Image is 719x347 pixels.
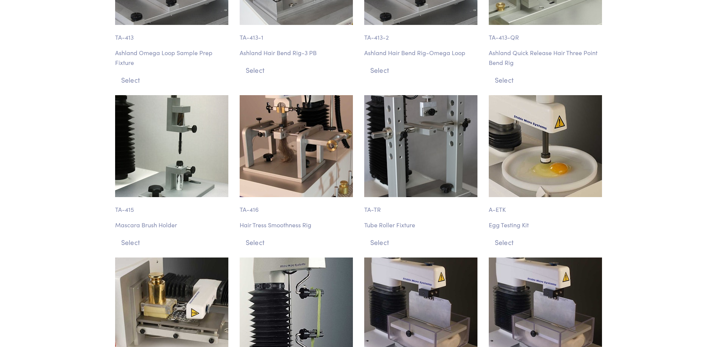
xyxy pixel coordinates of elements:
button: Select [489,236,604,248]
p: Ashland Hair Bend Rig-3 PB [240,48,355,58]
p: Tube Roller Fixture [364,220,480,230]
p: TA-415 [115,197,231,214]
p: Ashland Hair Bend Rig-Omega Loop [364,48,480,58]
img: custom-mascara-holder.jpg [115,95,228,197]
button: Select [489,74,604,86]
p: A-ETK [489,197,604,214]
button: Select [115,74,231,86]
p: Mascara Brush Holder [115,220,231,230]
p: TA-413-QR [489,25,604,42]
p: TA-413 [115,25,231,42]
p: TA-416 [240,197,355,214]
button: Select [240,64,355,76]
button: Select [364,64,480,76]
p: TA-413-1 [240,25,355,42]
p: Ashland Quick Release Hair Three Point Bend Rig [489,48,604,67]
img: ta-tr_tube-roller-fixture.jpg [364,95,477,197]
button: Select [364,236,480,248]
p: TA-413-2 [364,25,480,42]
p: Egg Testing Kit [489,220,604,230]
img: food-a_etk-egg-testing-kit-2.jpg [489,95,602,197]
img: cosmetic-ta_416-hair-tress-smoothness-rig-2.jpg [240,95,353,197]
button: Select [115,236,231,248]
p: Hair Tress Smoothness Rig [240,220,355,230]
p: Ashland Omega Loop Sample Prep Fixture [115,48,231,67]
p: TA-TR [364,197,480,214]
button: Select [240,236,355,248]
